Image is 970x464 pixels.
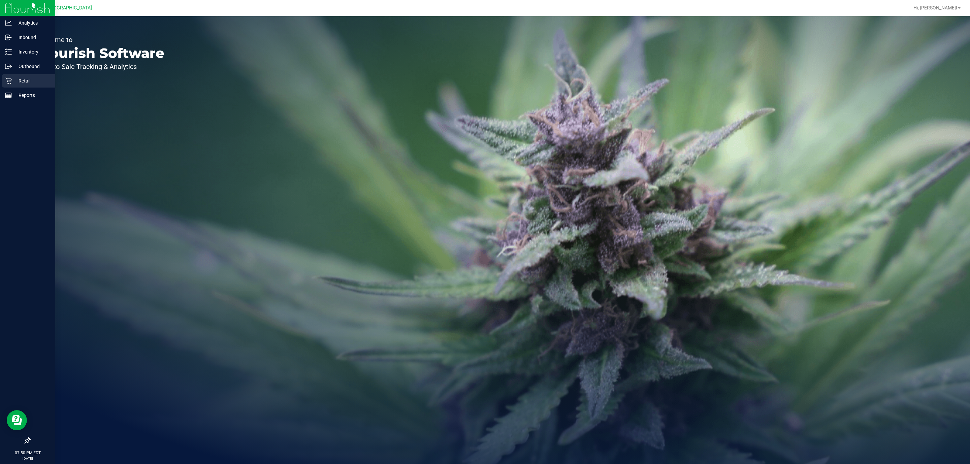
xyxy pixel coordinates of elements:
[36,46,164,60] p: Flourish Software
[12,91,52,99] p: Reports
[913,5,957,10] span: Hi, [PERSON_NAME]!
[12,77,52,85] p: Retail
[12,33,52,41] p: Inbound
[5,77,12,84] inline-svg: Retail
[5,20,12,26] inline-svg: Analytics
[5,34,12,41] inline-svg: Inbound
[7,410,27,430] iframe: Resource center
[46,5,92,11] span: [GEOGRAPHIC_DATA]
[36,63,164,70] p: Seed-to-Sale Tracking & Analytics
[5,63,12,70] inline-svg: Outbound
[12,62,52,70] p: Outbound
[36,36,164,43] p: Welcome to
[12,48,52,56] p: Inventory
[12,19,52,27] p: Analytics
[3,456,52,461] p: [DATE]
[3,450,52,456] p: 07:50 PM EDT
[5,92,12,99] inline-svg: Reports
[5,48,12,55] inline-svg: Inventory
